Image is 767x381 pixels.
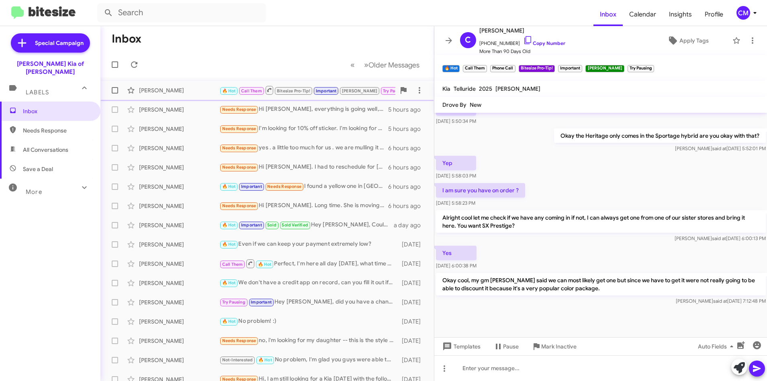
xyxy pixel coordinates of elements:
div: [DATE] [398,356,427,364]
span: All Conversations [23,146,68,154]
span: Needs Response [222,107,256,112]
button: Pause [487,339,525,354]
nav: Page navigation example [346,57,424,73]
div: [DATE] [398,337,427,345]
button: Previous [346,57,360,73]
span: [DATE] 5:58:23 PM [436,200,475,206]
h1: Inbox [112,33,141,45]
span: Pause [503,339,519,354]
span: Needs Response [222,145,256,151]
span: Templates [441,339,481,354]
span: Sold [267,222,276,228]
div: We don't have a credit app on record, can you fill it out if i send you the link? [219,278,398,287]
p: Okay the Heritage only comes in the Sportage hybrid are you okay with that? [554,128,765,143]
div: [PERSON_NAME] [139,279,219,287]
p: Yep [436,156,476,170]
span: Needs Response [222,165,256,170]
span: C [465,34,471,47]
span: Important [316,88,337,94]
span: 🔥 Hot [258,262,272,267]
div: Hey [PERSON_NAME], Could you text my cell when you’re on the way to the dealership? I’m going to ... [219,220,394,230]
button: CM [730,6,758,20]
div: [PERSON_NAME] [139,106,219,114]
div: [PERSON_NAME] [139,125,219,133]
div: [PERSON_NAME] [139,240,219,249]
span: Not-Interested [222,357,253,363]
div: [PERSON_NAME] [139,318,219,326]
div: [PERSON_NAME] [139,163,219,171]
div: Hey [PERSON_NAME], did you have a chance to check out the link I sent you? [219,297,398,307]
span: Mark Inactive [541,339,577,354]
div: Hi [PERSON_NAME]. I had to reschedule for [DATE] [DATE]. I appreciate your reaching out to me. Th... [219,163,388,172]
div: [DATE] [398,260,427,268]
div: 6 hours ago [388,202,427,210]
small: Phone Call [490,65,515,72]
div: No problem, I'm glad you guys were able to connect, I'll put notes in my system about that. :) Ha... [219,355,398,365]
span: Important [241,222,262,228]
div: [PERSON_NAME] [139,183,219,191]
div: 6 hours ago [388,183,427,191]
a: Copy Number [523,40,565,46]
div: [DATE] [398,240,427,249]
span: More Than 90 Days Old [479,47,565,55]
span: said at [713,298,727,304]
span: Call Them [241,88,262,94]
span: 🔥 Hot [222,242,236,247]
span: [PERSON_NAME] [342,88,378,94]
div: Perfect, I'm here all day [DATE], what time works for you? I'll make sure the appraisal manager i... [219,259,398,269]
div: [DATE] [398,279,427,287]
span: Needs Response [222,338,256,343]
a: Insights [663,3,698,26]
button: Apply Tags [647,33,728,48]
span: Important [241,184,262,189]
div: [PERSON_NAME] [139,298,219,306]
span: Profile [698,3,730,26]
span: said at [712,235,726,241]
span: Needs Response [222,203,256,208]
div: [PERSON_NAME] [139,337,219,345]
p: Yes [436,246,477,260]
span: Labels [26,89,49,96]
button: Templates [434,339,487,354]
span: [DATE] 5:50:34 PM [436,118,476,124]
div: [DATE] [398,318,427,326]
input: Search [97,3,266,22]
button: Mark Inactive [525,339,583,354]
div: [PERSON_NAME] [139,86,219,94]
div: 6 hours ago [388,144,427,152]
span: « [350,60,355,70]
div: a day ago [394,221,427,229]
span: 🔥 Hot [222,184,236,189]
span: » [364,60,368,70]
div: Hi [PERSON_NAME], everything is going well, [PERSON_NAME] has been great [219,105,388,114]
span: Sold Verified [282,222,308,228]
a: Calendar [623,3,663,26]
span: Needs Response [222,126,256,131]
span: Needs Response [267,184,301,189]
span: [DATE] 6:00:38 PM [436,263,477,269]
div: Okay cool, my gm [PERSON_NAME] said we can most likely get one but since we have to get it were n... [219,85,395,95]
span: Special Campaign [35,39,84,47]
span: Needs Response [23,126,91,134]
a: Inbox [593,3,623,26]
span: More [26,188,42,196]
a: Special Campaign [11,33,90,53]
div: 6 hours ago [388,163,427,171]
span: [PHONE_NUMBER] [479,35,565,47]
div: 5 hours ago [388,106,427,114]
div: [PERSON_NAME] [139,221,219,229]
span: [PERSON_NAME] [DATE] 7:12:48 PM [675,298,765,304]
div: Even if we can keep your payment extremely low? [219,240,398,249]
span: [PERSON_NAME] [479,26,565,35]
button: Auto Fields [691,339,743,354]
div: I found a yellow one in [GEOGRAPHIC_DATA] with 17,000 miles on it for 15 five and I bought it [219,182,388,191]
div: no, i'm looking for my daughter -- this is the style she wants. I'll keep looking, thank you [219,336,398,345]
span: Inbox [23,107,91,115]
span: Auto Fields [698,339,736,354]
span: [PERSON_NAME] [DATE] 5:52:01 PM [675,145,765,151]
span: Drove By [442,101,466,108]
span: [PERSON_NAME] [DATE] 6:00:13 PM [674,235,765,241]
